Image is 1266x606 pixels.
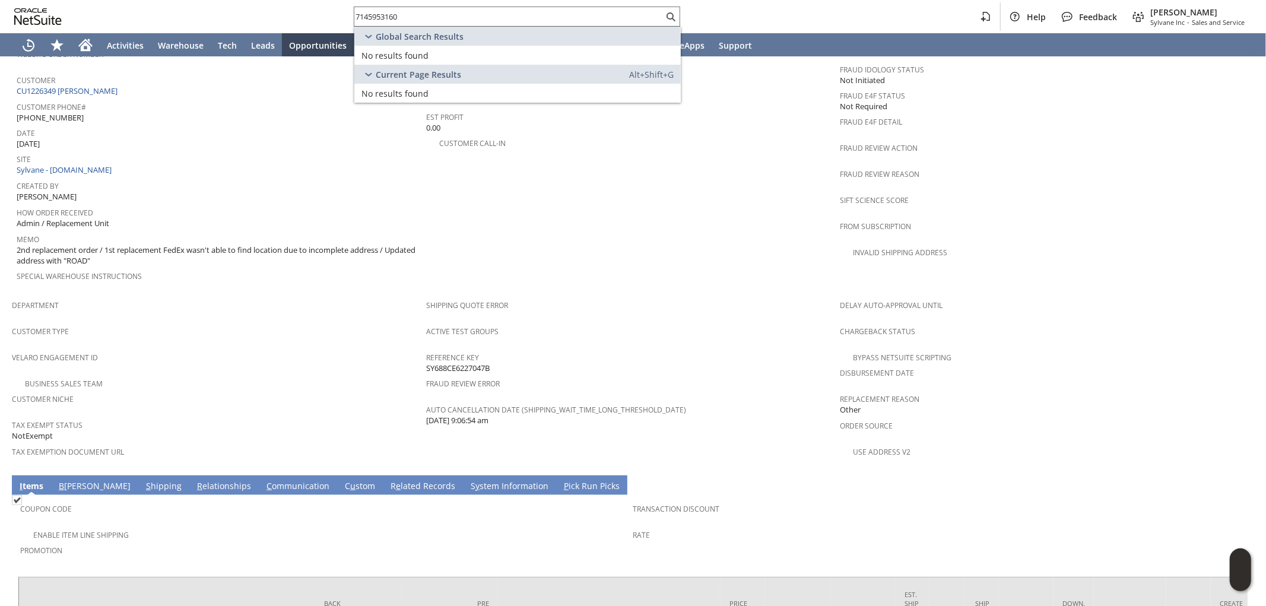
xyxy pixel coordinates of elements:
svg: Home [78,38,93,52]
span: Current Page Results [376,69,461,80]
a: Customers [354,33,412,57]
span: u [350,480,356,491]
span: Activities [107,40,144,51]
a: Related Records [388,480,458,493]
a: Est Profit [426,112,464,122]
a: Tax Exemption Document URL [12,447,124,457]
span: [DATE] 9:06:54 am [426,415,488,426]
a: Fraud E4F Detail [840,117,902,127]
span: I [20,480,23,491]
a: Relationships [194,480,254,493]
a: System Information [468,480,551,493]
a: Customer Call-in [439,138,506,148]
a: Opportunities [282,33,354,57]
span: Admin / Replacement Unit [17,218,109,229]
a: Rate [633,530,651,540]
a: Replacement reason [840,394,919,404]
a: Date [17,128,35,138]
a: Tax Exempt Status [12,420,83,430]
a: Customer Niche [12,394,74,404]
span: C [266,480,272,491]
a: Delay Auto-Approval Until [840,300,943,310]
a: Shipping [143,480,185,493]
a: B[PERSON_NAME] [56,480,134,493]
span: - [1187,18,1189,27]
a: Disbursement Date [840,368,914,378]
a: Reference Key [426,353,479,363]
a: Sift Science Score [840,195,909,205]
a: Home [71,33,100,57]
span: 2nd replacement order / 1st replacement FedEx wasn't able to find location due to incomplete addr... [17,245,420,266]
a: Created By [17,181,59,191]
svg: Shortcuts [50,38,64,52]
a: Invalid Shipping Address [853,248,947,258]
span: Alt+Shift+G [629,69,674,80]
a: Chargeback Status [840,326,915,337]
svg: logo [14,8,62,25]
a: Fraud Review Reason [840,169,919,179]
a: Bypass NetSuite Scripting [853,353,951,363]
span: SY688CE6227047B [426,363,490,374]
span: S [146,480,151,491]
a: Velaro Engagement ID [12,353,98,363]
a: Enable Item Line Shipping [33,530,129,540]
a: Custom [342,480,378,493]
span: NotExempt [12,430,53,442]
a: From Subscription [840,221,911,231]
a: Department [12,300,59,310]
div: Shortcuts [43,33,71,57]
a: Coupon Code [20,504,72,514]
a: Business Sales Team [25,379,103,389]
span: Leads [251,40,275,51]
span: [PERSON_NAME] [1150,7,1245,18]
a: Recent Records [14,33,43,57]
a: Leads [244,33,282,57]
a: Warehouse [151,33,211,57]
a: Unrolled view on [1233,478,1247,492]
span: e [396,480,401,491]
span: Support [719,40,752,51]
span: Not Required [840,101,887,112]
a: How Order Received [17,208,93,218]
a: Customer Phone# [17,102,86,112]
input: Search [354,9,664,24]
a: Auto Cancellation Date (shipping_wait_time_long_threshold_date) [426,405,687,415]
a: Transaction Discount [633,504,720,514]
a: Promotion [20,545,62,556]
svg: Search [664,9,678,24]
span: Opportunities [289,40,347,51]
img: Checked [12,495,22,505]
a: Sylvane - [DOMAIN_NAME] [17,164,115,175]
span: Warehouse [158,40,204,51]
span: Other [840,404,861,415]
span: P [564,480,569,491]
a: Customer [17,75,55,85]
a: Active Test Groups [426,326,499,337]
a: No results found [354,46,681,65]
a: Tech [211,33,244,57]
iframe: Click here to launch Oracle Guided Learning Help Panel [1230,548,1251,591]
a: Fraud Review Error [426,379,500,389]
span: Help [1027,11,1046,23]
a: Support [712,33,759,57]
span: No results found [361,88,429,99]
span: R [197,480,202,491]
span: Global Search Results [376,31,464,42]
a: SuiteApps [656,33,712,57]
span: Tech [218,40,237,51]
a: Order Source [840,421,893,431]
span: [PHONE_NUMBER] [17,112,84,123]
span: Sales and Service [1192,18,1245,27]
span: [DATE] [17,138,40,150]
span: [PERSON_NAME] [17,191,77,202]
span: B [59,480,64,491]
a: Pick Run Picks [561,480,623,493]
a: Fraud Idology Status [840,65,924,75]
a: Items [17,480,46,493]
a: Customer Type [12,326,69,337]
span: Feedback [1079,11,1117,23]
a: Communication [264,480,332,493]
span: Oracle Guided Learning Widget. To move around, please hold and drag [1230,570,1251,592]
a: No results found [354,84,681,103]
span: Not Initiated [840,75,885,86]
